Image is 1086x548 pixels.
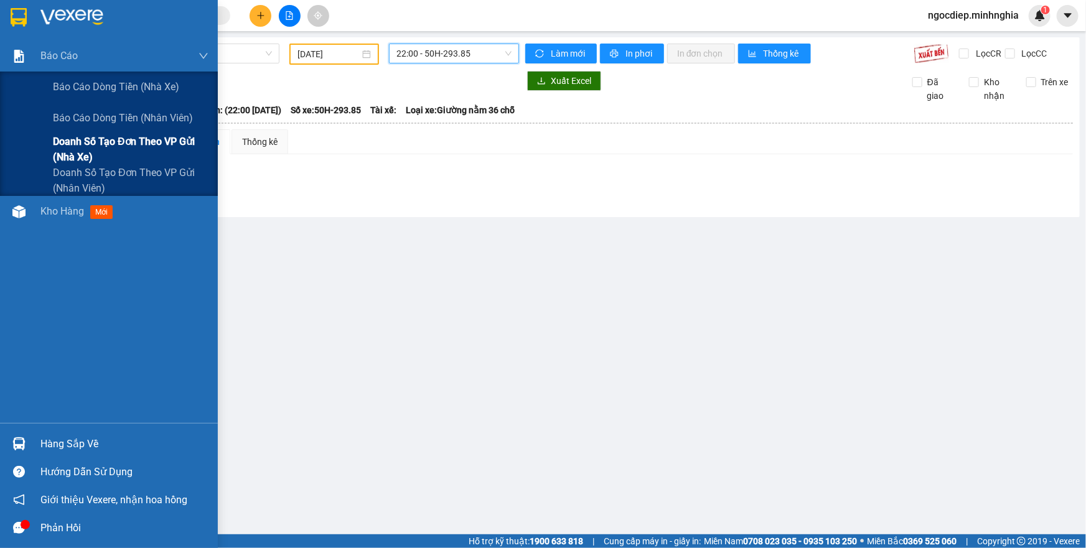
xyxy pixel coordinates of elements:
[743,536,857,546] strong: 0708 023 035 - 0935 103 250
[551,47,587,60] span: Làm mới
[530,536,583,546] strong: 1900 633 818
[90,205,113,219] span: mới
[1057,5,1079,27] button: caret-down
[40,48,78,63] span: Báo cáo
[199,51,208,61] span: down
[1062,10,1074,21] span: caret-down
[667,44,735,63] button: In đơn chọn
[1034,10,1046,21] img: icon-new-feature
[764,47,801,60] span: Thống kê
[1041,6,1050,14] sup: 1
[370,103,396,117] span: Tài xế:
[12,437,26,450] img: warehouse-icon
[314,11,322,20] span: aim
[469,534,583,548] span: Hỗ trợ kỹ thuật:
[291,103,361,117] span: Số xe: 50H-293.85
[242,135,278,149] div: Thống kê
[12,50,26,63] img: solution-icon
[40,492,187,508] span: Giới thiệu Vexere, nhận hoa hồng
[979,75,1016,103] span: Kho nhận
[971,47,1003,60] span: Lọc CR
[592,534,594,548] span: |
[625,47,654,60] span: In phơi
[53,79,179,95] span: Báo cáo dòng tiền (nhà xe)
[903,536,957,546] strong: 0369 525 060
[867,534,957,548] span: Miền Bắc
[285,11,294,20] span: file-add
[13,522,25,534] span: message
[12,205,26,218] img: warehouse-icon
[1043,6,1047,14] span: 1
[13,466,25,478] span: question-circle
[406,103,515,117] span: Loại xe: Giường nằm 36 chỗ
[11,8,27,27] img: logo-vxr
[40,463,208,481] div: Hướng dẫn sử dụng
[1017,537,1026,546] span: copyright
[604,534,701,548] span: Cung cấp máy in - giấy in:
[535,49,546,59] span: sync
[1036,75,1074,89] span: Trên xe
[396,44,512,63] span: 22:00 - 50H-293.85
[600,44,664,63] button: printerIn phơi
[53,110,193,126] span: Báo cáo dòng tiền (nhân viên)
[250,5,271,27] button: plus
[13,494,25,506] span: notification
[256,11,265,20] span: plus
[190,103,281,117] span: Chuyến: (22:00 [DATE])
[527,71,601,91] button: downloadXuất Excel
[914,44,949,63] img: 9k=
[279,5,301,27] button: file-add
[922,75,960,103] span: Đã giao
[40,519,208,537] div: Phản hồi
[704,534,857,548] span: Miền Nam
[525,44,597,63] button: syncLàm mới
[297,47,360,61] input: 13/09/2025
[738,44,811,63] button: bar-chartThống kê
[748,49,759,59] span: bar-chart
[307,5,329,27] button: aim
[40,435,208,453] div: Hàng sắp về
[610,49,620,59] span: printer
[860,539,864,544] span: ⚪️
[918,7,1029,23] span: ngocdiep.minhnghia
[53,134,208,165] span: Doanh số tạo đơn theo VP gửi (nhà xe)
[966,534,968,548] span: |
[40,205,84,217] span: Kho hàng
[53,165,208,196] span: Doanh số tạo đơn theo VP gửi (nhân viên)
[1017,47,1049,60] span: Lọc CC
